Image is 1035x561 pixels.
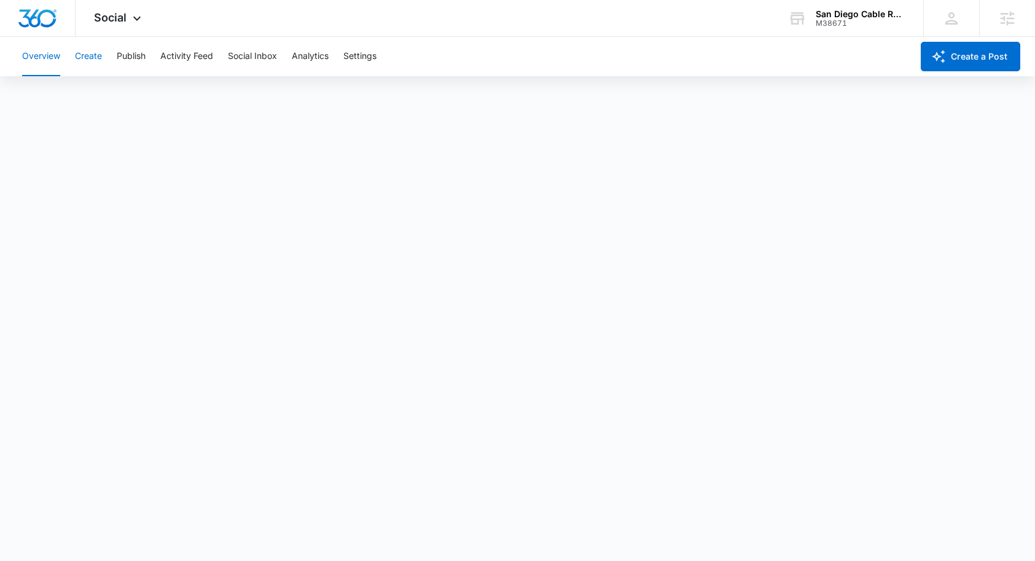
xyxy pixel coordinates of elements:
[343,37,377,76] button: Settings
[75,37,102,76] button: Create
[160,37,213,76] button: Activity Feed
[816,9,905,19] div: account name
[228,37,277,76] button: Social Inbox
[94,11,127,24] span: Social
[292,37,329,76] button: Analytics
[117,37,146,76] button: Publish
[816,19,905,28] div: account id
[22,37,60,76] button: Overview
[921,42,1020,71] button: Create a Post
